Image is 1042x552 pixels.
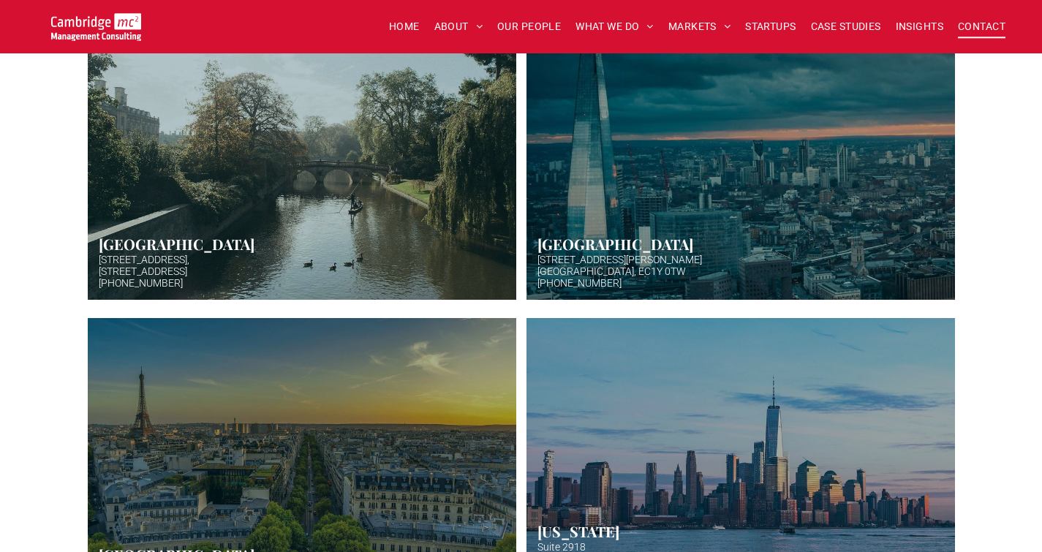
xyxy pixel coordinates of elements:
a: STARTUPS [738,15,803,38]
a: OUR PEOPLE [490,15,568,38]
a: ABOUT [427,15,491,38]
a: MARKETS [661,15,738,38]
a: Your Business Transformed | Cambridge Management Consulting [51,15,141,31]
a: CONTACT [951,15,1013,38]
a: WHAT WE DO [568,15,661,38]
a: CONTACT US | Cambridge Management Consulting | Our Office Locations and Contact Form [88,7,516,300]
img: Go to Homepage [51,13,141,41]
a: CASE STUDIES [804,15,888,38]
a: INSIGHTS [888,15,951,38]
a: HOME [382,15,427,38]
